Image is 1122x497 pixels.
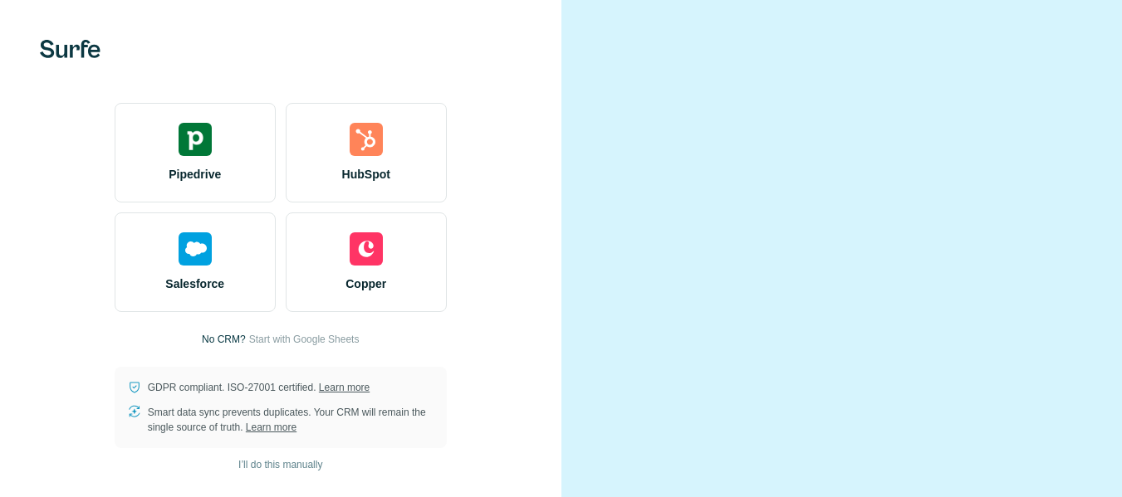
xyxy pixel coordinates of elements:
p: Smart data sync prevents duplicates. Your CRM will remain the single source of truth. [148,405,434,435]
p: No CRM? [202,332,246,347]
span: Pipedrive [169,166,221,183]
img: copper's logo [350,232,383,266]
img: hubspot's logo [350,123,383,156]
img: pipedrive's logo [179,123,212,156]
p: GDPR compliant. ISO-27001 certified. [148,380,370,395]
span: I’ll do this manually [238,457,322,472]
a: Learn more [246,421,296,433]
span: Copper [345,275,386,292]
img: salesforce's logo [179,232,212,266]
img: Surfe's logo [40,40,100,58]
button: I’ll do this manually [227,452,334,477]
h1: Select your CRM [115,50,447,83]
button: Start with Google Sheets [249,332,360,347]
span: HubSpot [342,166,390,183]
a: Learn more [319,382,370,393]
span: Salesforce [165,275,224,292]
